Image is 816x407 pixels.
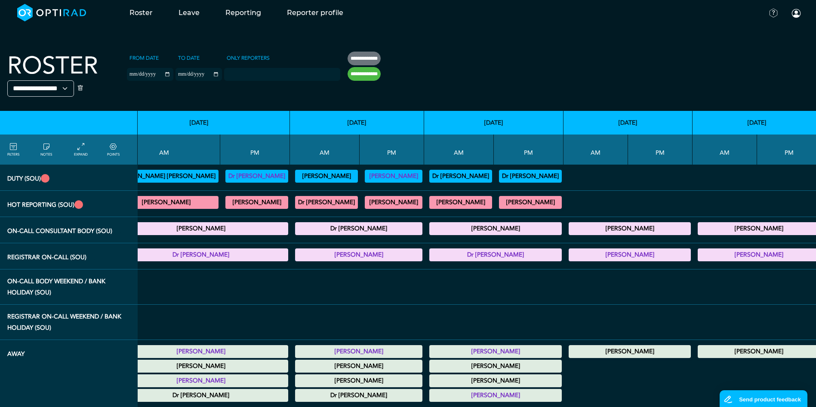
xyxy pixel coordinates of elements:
[431,197,491,208] summary: [PERSON_NAME]
[564,135,628,165] th: AM
[296,346,421,357] summary: [PERSON_NAME]
[431,346,560,357] summary: [PERSON_NAME]
[570,346,690,357] summary: [PERSON_NAME]
[295,248,422,261] div: Registrar On-Call 17:00 - 21:00
[431,361,560,371] summary: [PERSON_NAME]
[40,142,52,157] a: show/hide notes
[114,170,219,183] div: Vetting (30 PF Points) 09:00 - 13:00
[108,111,290,135] th: [DATE]
[431,390,560,401] summary: [PERSON_NAME]
[295,389,422,402] div: Annual Leave 00:00 - 23:59
[225,170,288,183] div: Vetting (30 PF Points) 13:00 - 17:00
[431,376,560,386] summary: [PERSON_NAME]
[114,360,288,373] div: Annual Leave 00:00 - 23:59
[570,250,690,260] summary: [PERSON_NAME]
[366,171,421,181] summary: [PERSON_NAME]
[115,346,287,357] summary: [PERSON_NAME]
[296,250,421,260] summary: [PERSON_NAME]
[74,142,88,157] a: collapse/expand entries
[365,196,422,209] div: CT Trauma & Urgent/MRI Trauma & Urgent 13:00 - 17:30
[114,196,219,209] div: MRI Trauma & Urgent/CT Trauma & Urgent 09:00 - 13:00
[295,360,422,373] div: Study Leave 00:00 - 23:59
[127,52,161,64] label: From date
[296,390,421,401] summary: Dr [PERSON_NAME]
[494,135,564,165] th: PM
[115,197,217,208] summary: [PERSON_NAME]
[295,222,422,235] div: On-Call Consultant Body 17:00 - 21:00
[225,69,268,77] input: null
[224,52,272,64] label: Only Reporters
[176,52,202,64] label: To date
[500,197,560,208] summary: [PERSON_NAME]
[220,135,290,165] th: PM
[114,222,288,235] div: On-Call Consultant Body 17:00 - 21:00
[296,197,357,208] summary: Dr [PERSON_NAME]
[424,111,564,135] th: [DATE]
[114,374,288,387] div: Annual Leave 00:00 - 23:59
[429,170,492,183] div: Vetting (30 PF Points) 09:00 - 13:00
[295,170,358,183] div: Vetting (30 PF Points) 09:00 - 13:00
[115,390,287,401] summary: Dr [PERSON_NAME]
[296,223,421,234] summary: Dr [PERSON_NAME]
[429,196,492,209] div: MRI Trauma & Urgent/CT Trauma & Urgent 09:00 - 13:00
[569,345,691,358] div: Annual Leave 00:00 - 23:59
[115,171,217,181] summary: [PERSON_NAME] [PERSON_NAME]
[295,196,358,209] div: MRI Trauma & Urgent/CT Trauma & Urgent 09:00 - 13:00
[114,389,288,402] div: Study Leave 00:00 - 23:59
[227,197,287,208] summary: [PERSON_NAME]
[429,360,562,373] div: Annual Leave 00:00 - 23:59
[569,248,691,261] div: Registrar On-Call 17:00 - 21:00
[295,345,422,358] div: Study Leave 00:00 - 23:59
[227,171,287,181] summary: Dr [PERSON_NAME]
[424,135,494,165] th: AM
[7,52,98,80] h2: Roster
[296,376,421,386] summary: [PERSON_NAME]
[296,171,357,181] summary: [PERSON_NAME]
[569,222,691,235] div: On-Call Consultant Body 17:00 - 21:00
[114,248,288,261] div: Registrar On-Call 17:00 - 21:00
[429,389,562,402] div: Annual Leave 00:00 - 23:59
[17,4,86,21] img: brand-opti-rad-logos-blue-and-white-d2f68631ba2948856bd03f2d395fb146ddc8fb01b4b6e9315ea85fa773367...
[290,135,360,165] th: AM
[429,345,562,358] div: Study Leave 00:00 - 23:59
[431,250,560,260] summary: Dr [PERSON_NAME]
[115,250,287,260] summary: Dr [PERSON_NAME]
[295,374,422,387] div: Annual Leave 00:00 - 23:59
[115,223,287,234] summary: [PERSON_NAME]
[429,222,562,235] div: On-Call Consultant Body 17:00 - 21:00
[499,170,562,183] div: Vetting (30 PF Points) 13:00 - 17:30
[115,361,287,371] summary: [PERSON_NAME]
[365,170,422,183] div: Vetting (30 PF Points) 13:00 - 17:00
[108,135,220,165] th: AM
[360,135,424,165] th: PM
[500,171,560,181] summary: Dr [PERSON_NAME]
[499,196,562,209] div: CT Trauma & Urgent/MRI Trauma & Urgent 13:00 - 17:00
[366,197,421,208] summary: [PERSON_NAME]
[296,361,421,371] summary: [PERSON_NAME]
[114,345,288,358] div: Study Leave 00:00 - 23:59
[429,374,562,387] div: Annual Leave 00:00 - 23:59
[431,171,491,181] summary: Dr [PERSON_NAME]
[225,196,288,209] div: MRI Trauma & Urgent/CT Trauma & Urgent 13:00 - 17:00
[564,111,693,135] th: [DATE]
[570,223,690,234] summary: [PERSON_NAME]
[431,223,560,234] summary: [PERSON_NAME]
[290,111,424,135] th: [DATE]
[429,248,562,261] div: Registrar On-Call 17:00 - 21:00
[693,135,757,165] th: AM
[7,142,19,157] a: FILTERS
[115,376,287,386] summary: [PERSON_NAME]
[107,142,120,157] a: collapse/expand expected points
[628,135,693,165] th: PM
